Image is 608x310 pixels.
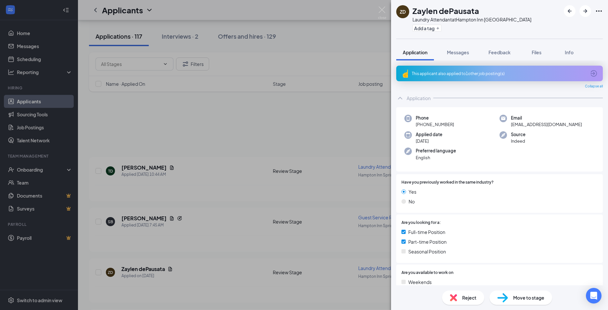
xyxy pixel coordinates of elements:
span: English [416,154,456,161]
h1: Zaylen dePausata [412,5,479,16]
span: Indeed [511,138,526,144]
div: Open Intercom Messenger [586,288,602,304]
span: Have you previously worked in the same industry? [401,179,494,186]
span: Are you looking for a: [401,220,441,226]
span: No [409,198,415,205]
span: Preferred language [416,148,456,154]
span: Application [403,49,427,55]
span: Are you available to work on [401,270,453,276]
span: Move to stage [513,294,544,301]
span: Yes [409,188,416,195]
span: [PHONE_NUMBER] [416,121,454,128]
svg: ArrowLeftNew [566,7,574,15]
span: [DATE] [416,138,442,144]
div: ZD [400,8,406,15]
button: ArrowRight [579,5,591,17]
svg: ArrowRight [581,7,589,15]
span: Applied date [416,131,442,138]
span: Seasonal Position [408,248,446,255]
span: Part-time Position [408,238,447,245]
span: Phone [416,115,454,121]
span: Collapse all [585,84,603,89]
svg: ArrowCircle [590,70,598,77]
span: Feedback [488,49,511,55]
span: Weekends [408,278,432,286]
button: PlusAdd a tag [412,25,441,32]
div: Laundry Attendant at Hampton Inn [GEOGRAPHIC_DATA] [412,16,531,23]
span: Source [511,131,526,138]
div: Application [407,95,431,101]
span: Email [511,115,582,121]
svg: Plus [436,26,440,30]
svg: ChevronUp [396,94,404,102]
button: ArrowLeftNew [564,5,576,17]
span: Info [565,49,574,55]
span: Files [532,49,541,55]
span: Messages [447,49,469,55]
span: Reject [462,294,476,301]
span: Full-time Position [408,228,445,236]
div: This applicant also applied to 1 other job posting(s) [412,71,586,76]
span: [EMAIL_ADDRESS][DOMAIN_NAME] [511,121,582,128]
svg: Ellipses [595,7,603,15]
